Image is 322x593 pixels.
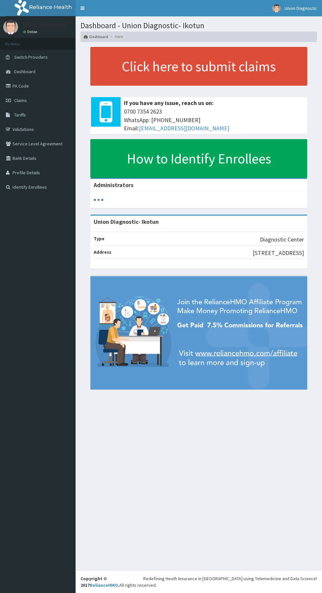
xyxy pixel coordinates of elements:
b: Type [94,236,104,242]
a: Online [23,30,39,34]
span: 0700 7354 2623 WhatsApp: [PHONE_NUMBER] Email: [124,107,304,133]
span: Switch Providers [14,54,48,60]
svg: audio-loading [94,195,103,205]
span: Dashboard [14,69,35,74]
a: Dashboard [84,34,108,39]
img: User Image [3,20,18,34]
strong: Copyright © 2017 . [80,576,119,588]
img: provider-team-banner.png [90,276,307,390]
span: Union Diagnostic [285,5,317,11]
span: Tariffs [14,112,26,118]
strong: Union Diagnostic- Ikotun [94,218,159,225]
b: Administrators [94,181,133,189]
a: Click here to submit claims [90,47,307,86]
img: User Image [272,4,281,12]
li: Here [109,34,123,39]
p: Union Diagnostic [23,21,66,27]
div: Redefining Heath Insurance in [GEOGRAPHIC_DATA] using Telemedicine and Data Science! [143,575,317,582]
a: RelianceHMO [90,582,118,588]
p: Diagnostic Center [260,235,304,244]
b: If you have any issue, reach us on: [124,99,214,107]
h1: Dashboard - Union Diagnostic- Ikotun [80,21,317,30]
span: Claims [14,97,27,103]
b: Address [94,249,111,255]
a: How to Identify Enrollees [90,139,307,178]
p: [STREET_ADDRESS] [253,249,304,257]
a: [EMAIL_ADDRESS][DOMAIN_NAME] [139,124,229,132]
